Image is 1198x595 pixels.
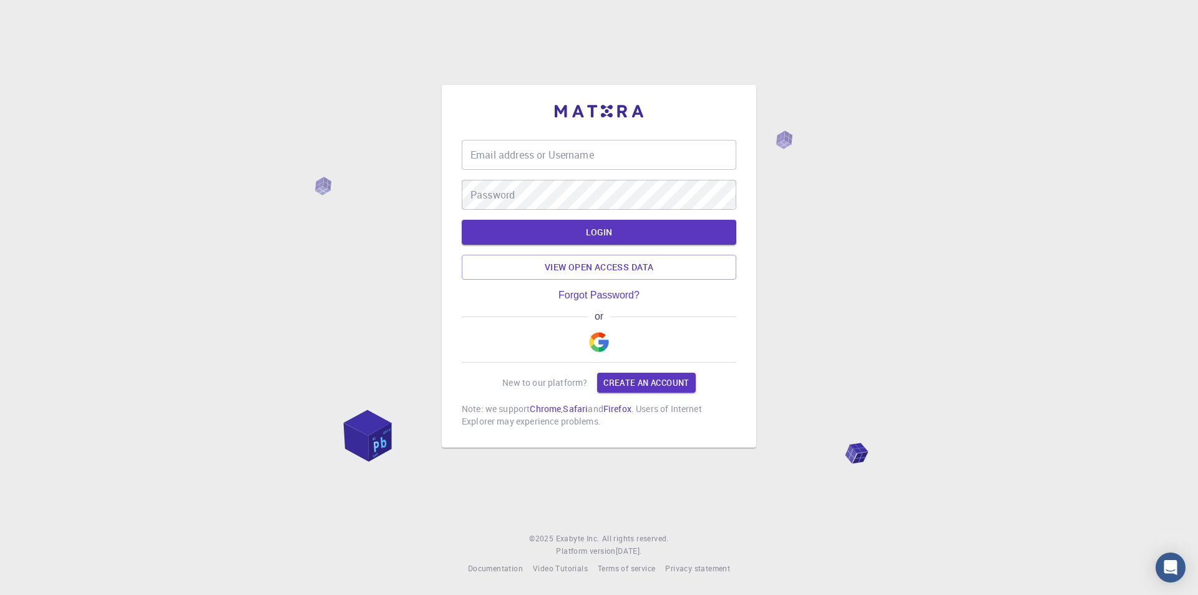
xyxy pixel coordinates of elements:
[616,545,642,558] a: [DATE].
[468,563,523,573] span: Documentation
[556,533,600,543] span: Exabyte Inc.
[558,290,640,301] a: Forgot Password?
[665,563,730,573] span: Privacy statement
[556,545,615,558] span: Platform version
[1156,553,1186,583] div: Open Intercom Messenger
[563,403,588,415] a: Safari
[462,220,736,245] button: LOGIN
[665,563,730,575] a: Privacy statement
[616,546,642,556] span: [DATE] .
[533,563,588,575] a: Video Tutorials
[598,563,655,573] span: Terms of service
[529,533,555,545] span: © 2025
[533,563,588,573] span: Video Tutorials
[588,311,609,322] span: or
[589,332,609,352] img: Google
[556,533,600,545] a: Exabyte Inc.
[603,403,631,415] a: Firefox
[602,533,669,545] span: All rights reserved.
[468,563,523,575] a: Documentation
[598,563,655,575] a: Terms of service
[597,373,695,393] a: Create an account
[530,403,561,415] a: Chrome
[462,255,736,280] a: View open access data
[462,403,736,428] p: Note: we support , and . Users of Internet Explorer may experience problems.
[502,376,587,389] p: New to our platform?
